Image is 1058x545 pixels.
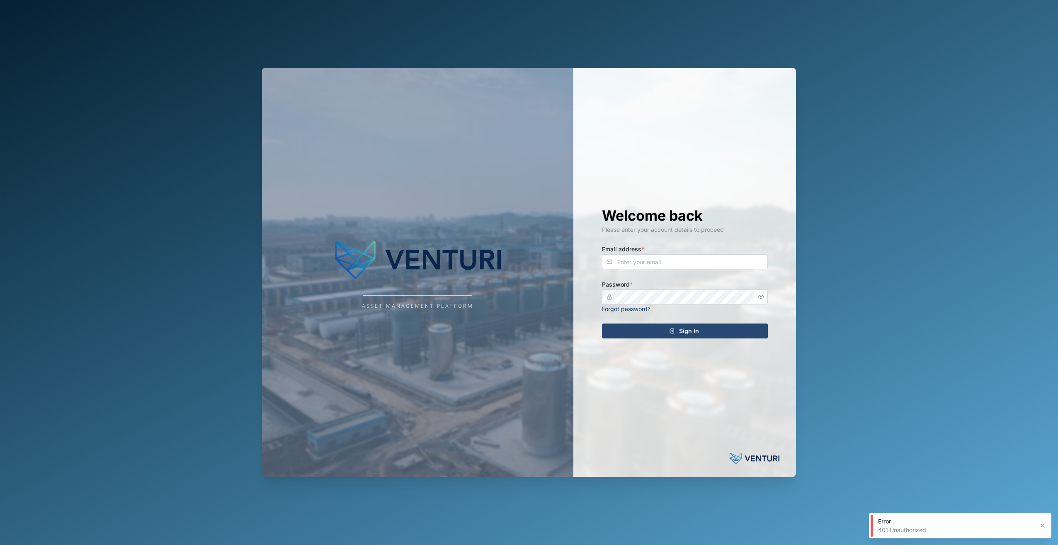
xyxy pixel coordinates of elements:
[878,517,1034,526] div: Error
[602,254,768,269] input: Enter your email
[730,450,779,467] img: Powered by: Venturi
[602,324,768,338] button: Sign In
[679,324,699,338] span: Sign In
[335,235,501,285] img: Company Logo
[602,245,644,254] label: Email address
[602,225,768,234] div: Please enter your account details to proceed
[878,526,1034,534] div: 401 Unauthorized
[602,305,650,312] a: Forgot password?
[602,280,633,289] label: Password
[602,207,768,225] h1: Welcome back
[362,302,473,310] div: Asset Management Platform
